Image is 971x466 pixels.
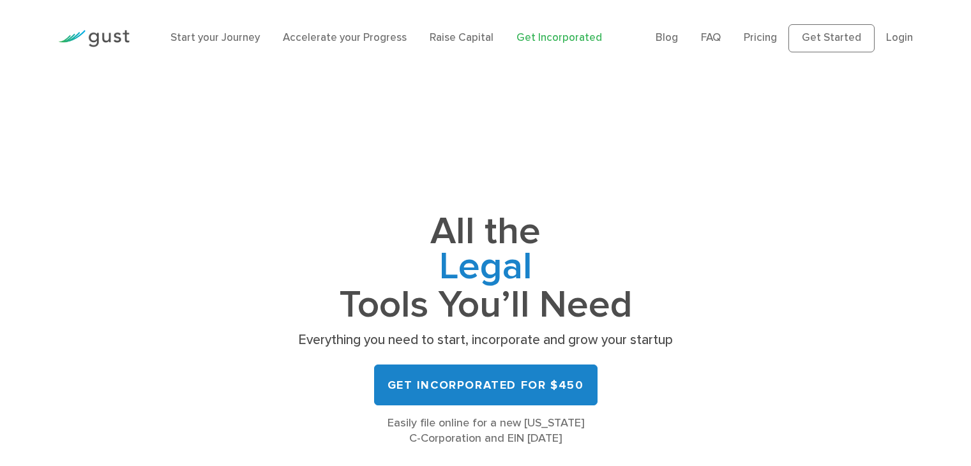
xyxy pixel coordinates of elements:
a: Blog [656,31,678,44]
img: Gust Logo [58,30,130,47]
a: Pricing [744,31,777,44]
a: Start your Journey [170,31,260,44]
a: Login [886,31,913,44]
p: Everything you need to start, incorporate and grow your startup [294,331,677,349]
a: Get Started [788,24,875,52]
a: Get Incorporated for $450 [374,365,598,405]
span: Legal [294,250,677,288]
a: Get Incorporated [516,31,602,44]
a: FAQ [701,31,721,44]
a: Accelerate your Progress [283,31,407,44]
h1: All the Tools You’ll Need [294,214,677,322]
a: Raise Capital [430,31,493,44]
div: Easily file online for a new [US_STATE] C-Corporation and EIN [DATE] [294,416,677,446]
